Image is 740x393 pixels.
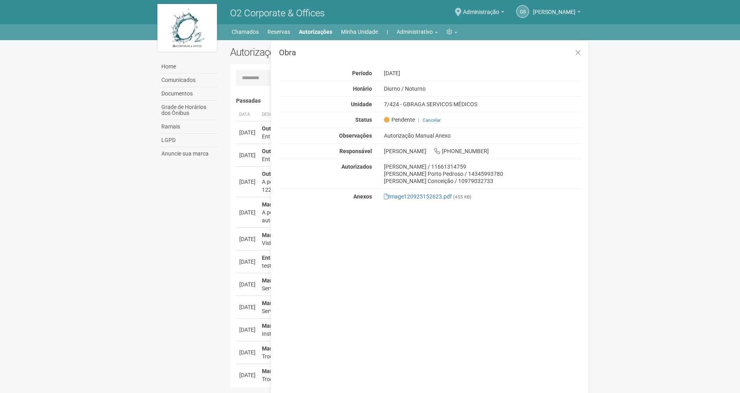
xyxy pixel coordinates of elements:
h4: Passadas [236,98,577,104]
strong: Manutenção [262,323,294,329]
a: Cancelar [422,117,441,123]
div: Troca de Perfil de Alumínio do toldo em pergolado - Bloco 9 | [GEOGRAPHIC_DATA]. Empresa C22 Toldos [262,352,550,360]
a: Autorizações [299,26,332,37]
div: Serviço no terraço da unidade 4/401 [262,307,550,315]
div: [DATE] [239,128,256,136]
div: [DATE] [239,258,256,266]
div: [DATE] [239,348,256,356]
div: [DATE] [239,280,256,288]
div: A pedido da administração a empresa Alumbre está executando uma manutenção na sala do bloco 4/308... [262,208,550,224]
a: Grade de Horários dos Ônibus [159,101,218,120]
a: Administração [463,10,504,16]
div: 7/424 - GBRAGA SERVICOS MÉDICOS [378,101,588,108]
div: teste [262,262,550,270]
a: Anuncie sua marca [159,147,218,160]
span: | [418,117,419,123]
div: Instalação de calha no telhado do bloco 9. [262,330,550,338]
div: [DATE] [239,151,256,159]
small: (455 KB) [453,194,471,200]
a: GS [516,5,529,18]
a: Image120925152623.pdf [384,193,452,200]
th: Descrição [259,108,554,121]
div: Autorização Manual Anexo [378,132,588,139]
img: logo.jpg [157,4,217,52]
div: [DATE] [239,303,256,311]
strong: Entrega [262,255,282,261]
span: Administração [463,1,499,15]
div: [DATE] [239,208,256,216]
div: Vistoria nos equipamentos da Eletromidia. Blocos 01, 05 e 08. [262,239,550,247]
div: [PERSON_NAME] / 11661314759 [384,163,582,170]
strong: Manutenção [262,368,294,374]
div: Diurno / Noturno [378,85,588,92]
a: Configurações [447,26,457,37]
div: [DATE] [378,70,588,77]
strong: Período [352,70,372,76]
a: Ramais [159,120,218,134]
div: [PERSON_NAME] [PHONE_NUMBER] [378,148,588,155]
div: A pedido da administração a empresa TOLDOS [PERSON_NAME] estará instalando hoje às 19h o toldo ve... [262,178,550,194]
a: [PERSON_NAME] [533,10,581,16]
strong: Autorizados [341,163,372,170]
strong: Status [355,117,372,123]
a: Administrativo [397,26,438,37]
span: Gabriela Souza [533,1,575,15]
th: Data [236,108,259,121]
h2: Autorizações [230,46,400,58]
div: Entrada e [PERSON_NAME] de caçamba para retirada de entulho (solicitado pela administração). [262,155,550,163]
div: [DATE] [239,178,256,186]
div: [DATE] [239,326,256,334]
a: Chamados [232,26,259,37]
strong: Outros [262,171,279,177]
strong: Observações [339,132,372,139]
a: LGPD [159,134,218,147]
span: Pendente [384,116,415,123]
a: Comunicados [159,74,218,87]
h3: Obra [279,49,582,56]
a: Reservas [267,26,290,37]
div: [DATE] [239,371,256,379]
strong: Unidade [351,101,372,107]
a: | [387,26,388,37]
div: [PERSON_NAME] Conceição / 10979032733 [384,177,582,185]
strong: Outros [262,125,279,132]
strong: Manutenção [262,345,294,352]
a: Home [159,60,218,74]
div: [PERSON_NAME] Porto Pedroso / 14345993780 [384,170,582,177]
div: Serviço de marcenaria na unidade 5/426, a pedido da administração. [262,284,550,292]
span: O2 Corporate & Offices [230,8,325,19]
strong: Outros [262,148,279,154]
div: [DATE] [239,235,256,243]
strong: Responsável [339,148,372,154]
div: Entrada de caçamba para retirada de resíduos de obra. A caçamba deve sair no dia 10/07. [262,132,550,140]
strong: Horário [353,86,372,92]
strong: Anexos [353,193,372,200]
strong: Manutenção [262,277,294,284]
strong: Manutenção [262,201,294,208]
div: Troca de Perfil de Alumínio do toldo em pergolado - Bloco 9 | [GEOGRAPHIC_DATA]. [262,375,550,383]
strong: Manutenção [262,300,294,306]
a: Minha Unidade [341,26,378,37]
a: Documentos [159,87,218,101]
strong: Manutenção [262,232,294,238]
